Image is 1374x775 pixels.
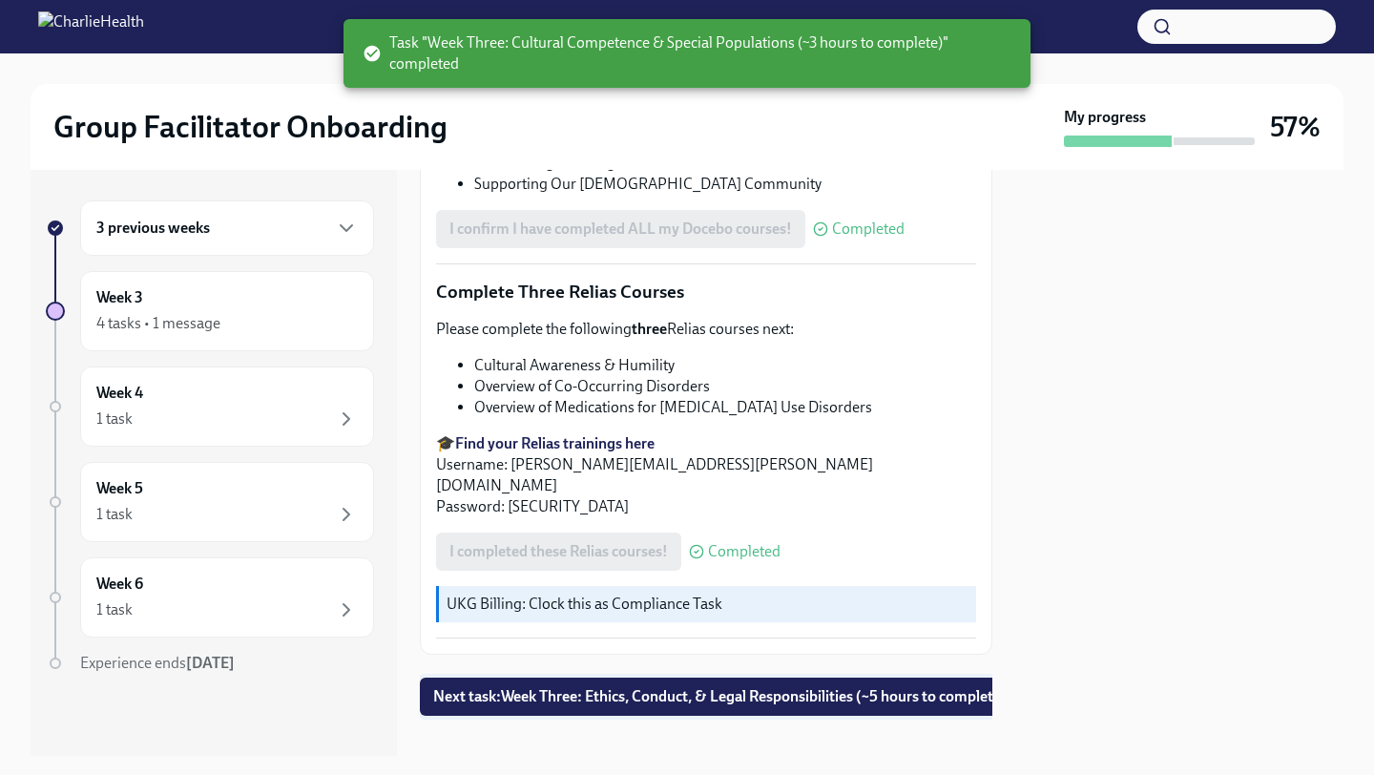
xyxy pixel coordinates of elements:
strong: [DATE] [186,654,235,672]
h6: Week 4 [96,383,143,404]
p: UKG Billing: Clock this as Compliance Task [447,594,968,615]
div: 1 task [96,504,133,525]
button: Next task:Week Three: Ethics, Conduct, & Legal Responsibilities (~5 hours to complete) [420,678,1020,716]
li: Overview of Co-Occurring Disorders [474,376,976,397]
a: Week 61 task [46,557,374,638]
li: Supporting Our [DEMOGRAPHIC_DATA] Community [474,174,976,195]
h3: 57% [1270,110,1321,144]
span: Completed [708,544,781,559]
a: Week 41 task [46,367,374,447]
strong: three [632,320,667,338]
a: Find your Relias trainings here [455,434,655,452]
p: Please complete the following Relias courses next: [436,319,976,340]
img: CharlieHealth [38,11,144,42]
h2: Group Facilitator Onboarding [53,108,448,146]
div: 1 task [96,408,133,429]
li: Overview of Medications for [MEDICAL_DATA] Use Disorders [474,397,976,418]
li: Cultural Awareness & Humility [474,355,976,376]
span: Experience ends [80,654,235,672]
div: 4 tasks • 1 message [96,313,220,334]
a: Week 34 tasks • 1 message [46,271,374,351]
span: Next task : Week Three: Ethics, Conduct, & Legal Responsibilities (~5 hours to complete) [433,687,1007,706]
span: Completed [832,221,905,237]
p: Complete Three Relias Courses [436,280,976,304]
h6: Week 6 [96,574,143,595]
span: Task "Week Three: Cultural Competence & Special Populations (~3 hours to complete)" completed [363,32,1015,74]
strong: My progress [1064,107,1146,128]
h6: Week 5 [96,478,143,499]
h6: Week 3 [96,287,143,308]
div: 3 previous weeks [80,200,374,256]
h6: 3 previous weeks [96,218,210,239]
a: Week 51 task [46,462,374,542]
p: 🎓 Username: [PERSON_NAME][EMAIL_ADDRESS][PERSON_NAME][DOMAIN_NAME] Password: [SECURITY_DATA] [436,433,976,517]
div: 1 task [96,599,133,620]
